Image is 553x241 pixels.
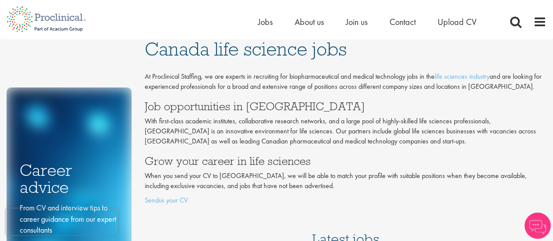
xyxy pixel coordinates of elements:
[145,171,546,191] p: When you send your CV to [GEOGRAPHIC_DATA], we will be able to match your profile with suitable p...
[435,72,490,81] a: life sciences industry
[6,209,118,235] iframe: reCAPTCHA
[145,116,546,147] p: With first-class academic institutes, collaborative research networks, and a large pool of highly...
[145,37,347,61] span: Canada life science jobs
[295,16,324,28] a: About us
[145,155,546,167] h3: Grow your career in life sciences
[390,16,416,28] a: Contact
[346,16,368,28] a: Join us
[145,72,546,92] p: At Proclinical Staffing, we are experts in recruiting for biopharmaceutical and medical technolog...
[438,16,476,28] a: Upload CV
[145,101,546,112] h3: Job opportunities in [GEOGRAPHIC_DATA]
[20,162,118,196] h3: Career advice
[525,213,551,239] img: Chatbot
[145,196,188,205] a: Sendus your CV
[258,16,273,28] a: Jobs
